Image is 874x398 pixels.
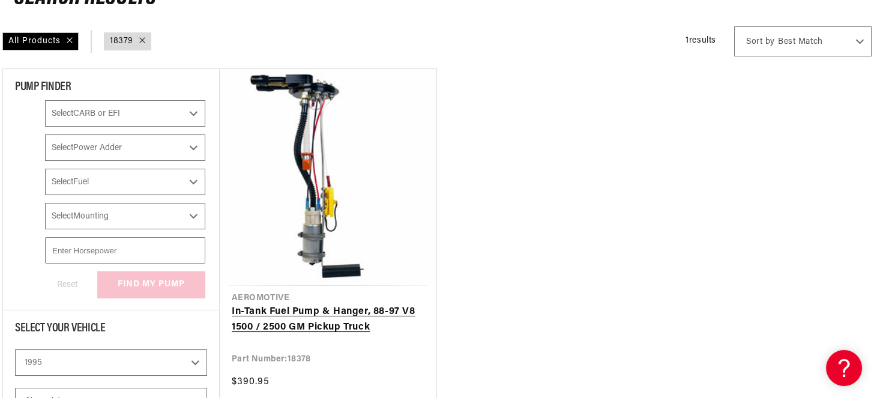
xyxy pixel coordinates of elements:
a: In-Tank Fuel Pump & Hanger, 88-97 V8 1500 / 2500 GM Pickup Truck [232,304,424,335]
span: Sort by [746,36,775,48]
select: Fuel [45,169,205,195]
select: Year [15,349,207,376]
select: Power Adder [45,134,205,161]
select: Sort by [734,26,872,56]
a: 18379 [110,35,133,48]
select: Mounting [45,203,205,229]
div: All Products [2,32,79,50]
select: CARB or EFI [45,100,205,127]
div: Select Your Vehicle [15,322,207,337]
span: PUMP FINDER [15,81,71,93]
span: 1 results [686,36,716,45]
input: Enter Horsepower [45,237,205,264]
